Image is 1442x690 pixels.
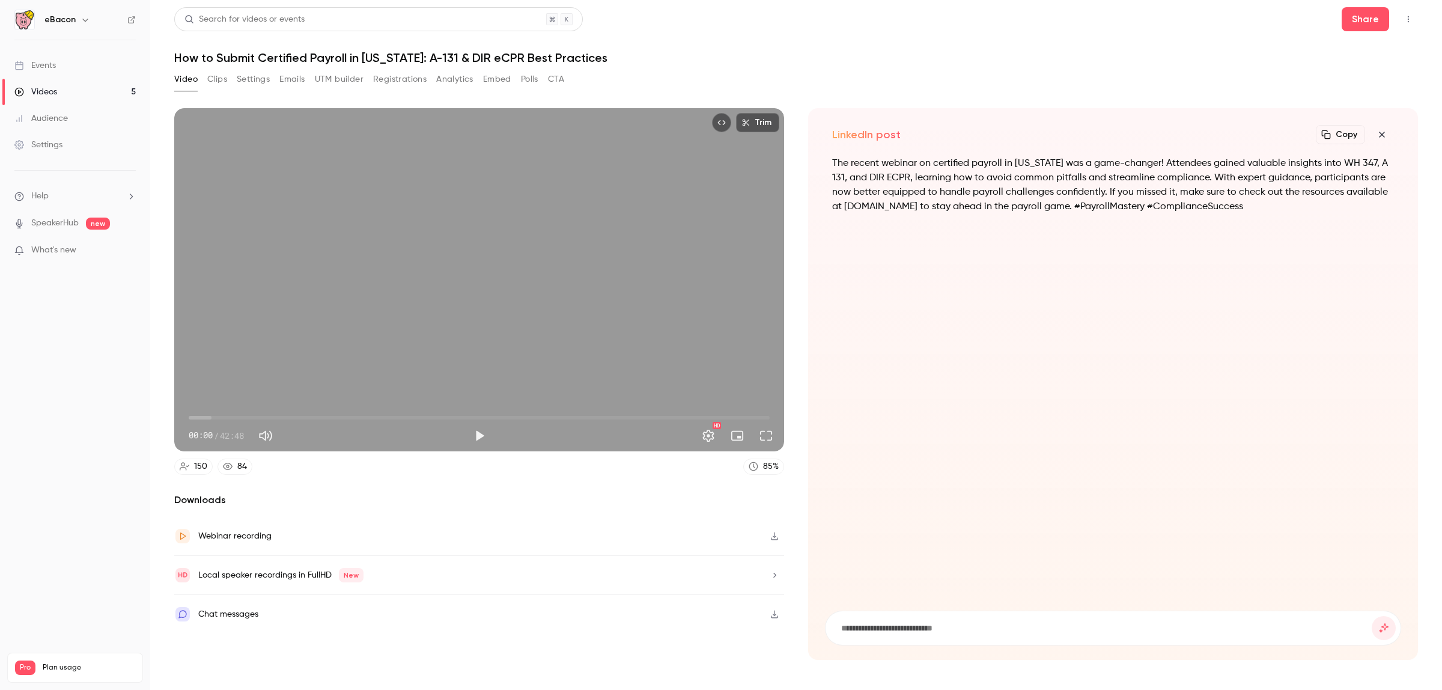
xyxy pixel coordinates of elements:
li: help-dropdown-opener [14,190,136,203]
button: Settings [237,70,270,89]
button: Registrations [373,70,427,89]
a: SpeakerHub [31,217,79,230]
button: UTM builder [315,70,364,89]
button: Turn on miniplayer [725,424,749,448]
button: CTA [548,70,564,89]
span: 42:48 [220,429,244,442]
button: Embed [483,70,511,89]
button: Settings [696,424,720,448]
span: Pro [15,661,35,675]
h1: How to Submit Certified Payroll in [US_STATE]: A-131 & DIR eCPR Best Practices [174,50,1418,65]
div: Videos [14,86,57,98]
button: Polls [521,70,538,89]
span: / [214,429,219,442]
div: Webinar recording [198,529,272,543]
div: HD [713,422,721,429]
button: Full screen [754,424,778,448]
div: 150 [194,460,207,473]
button: Emails [279,70,305,89]
div: 85 % [763,460,779,473]
button: Copy [1316,125,1365,144]
span: Help [31,190,49,203]
span: What's new [31,244,76,257]
a: 150 [174,459,213,475]
button: Top Bar Actions [1399,10,1418,29]
img: eBacon [15,10,34,29]
h2: Downloads [174,493,784,507]
div: 84 [237,460,247,473]
button: Video [174,70,198,89]
a: 84 [218,459,252,475]
h6: eBacon [44,14,76,26]
span: Plan usage [43,663,135,673]
button: Embed video [712,113,731,132]
button: Share [1342,7,1389,31]
button: Clips [207,70,227,89]
div: Search for videos or events [184,13,305,26]
p: The recent webinar on certified payroll in [US_STATE] was a game-changer! Attendees gained valuab... [832,156,1394,214]
button: Mute [254,424,278,448]
span: new [86,218,110,230]
h2: LinkedIn post [832,127,901,142]
div: Settings [14,139,62,151]
button: Play [467,424,491,448]
div: Audience [14,112,68,124]
span: New [339,568,364,582]
button: Analytics [436,70,473,89]
div: Events [14,60,56,72]
span: 00:00 [189,429,213,442]
button: Trim [736,113,779,132]
div: Chat messages [198,607,258,621]
a: 85% [743,459,784,475]
div: 00:00 [189,429,244,442]
div: Local speaker recordings in FullHD [198,568,364,582]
